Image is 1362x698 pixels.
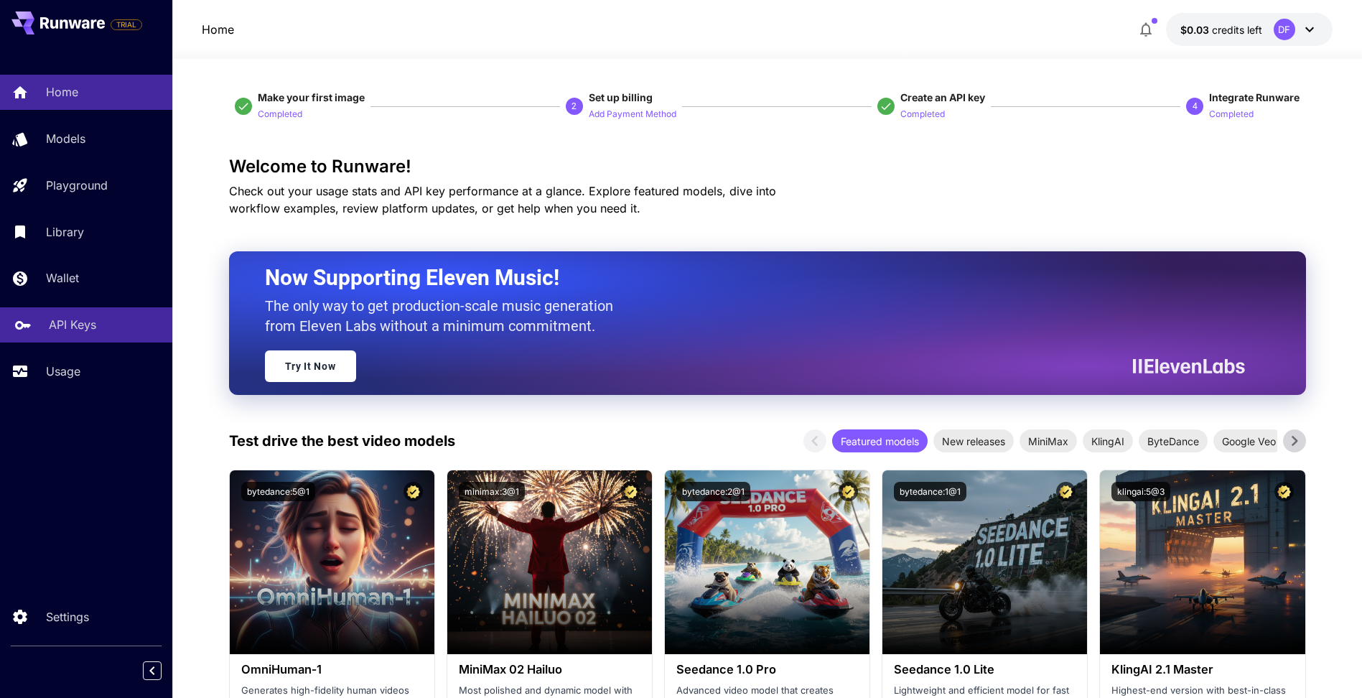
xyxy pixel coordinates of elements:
[447,470,652,654] img: alt
[229,430,455,452] p: Test drive the best video models
[143,661,162,680] button: Collapse sidebar
[1193,100,1198,113] p: 4
[1100,470,1305,654] img: alt
[1180,22,1262,37] div: $0.0253
[459,663,640,676] h3: MiniMax 02 Hailuo
[1209,105,1254,122] button: Completed
[1209,91,1300,103] span: Integrate Runware
[1020,434,1077,449] span: MiniMax
[1213,429,1284,452] div: Google Veo
[1274,19,1295,40] div: DF
[676,482,750,501] button: bytedance:2@1
[894,482,966,501] button: bytedance:1@1
[621,482,640,501] button: Certified Model – Vetted for best performance and includes a commercial license.
[665,470,869,654] img: alt
[459,482,525,501] button: minimax:3@1
[265,350,356,382] a: Try It Now
[1139,429,1208,452] div: ByteDance
[1083,434,1133,449] span: KlingAI
[832,434,928,449] span: Featured models
[202,21,234,38] nav: breadcrumb
[1213,434,1284,449] span: Google Veo
[46,608,89,625] p: Settings
[46,269,79,287] p: Wallet
[1209,108,1254,121] p: Completed
[1111,482,1170,501] button: klingai:5@3
[589,108,676,121] p: Add Payment Method
[1056,482,1076,501] button: Certified Model – Vetted for best performance and includes a commercial license.
[894,663,1076,676] h3: Seedance 1.0 Lite
[46,83,78,101] p: Home
[933,434,1014,449] span: New releases
[676,663,858,676] h3: Seedance 1.0 Pro
[258,105,302,122] button: Completed
[229,184,776,215] span: Check out your usage stats and API key performance at a glance. Explore featured models, dive int...
[258,91,365,103] span: Make your first image
[154,658,172,684] div: Collapse sidebar
[46,223,84,241] p: Library
[229,157,1306,177] h3: Welcome to Runware!
[1139,434,1208,449] span: ByteDance
[46,130,85,147] p: Models
[589,105,676,122] button: Add Payment Method
[1083,429,1133,452] div: KlingAI
[1274,482,1294,501] button: Certified Model – Vetted for best performance and includes a commercial license.
[882,470,1087,654] img: alt
[839,482,858,501] button: Certified Model – Vetted for best performance and includes a commercial license.
[46,177,108,194] p: Playground
[589,91,653,103] span: Set up billing
[572,100,577,113] p: 2
[241,482,315,501] button: bytedance:5@1
[111,19,141,30] span: TRIAL
[832,429,928,452] div: Featured models
[265,264,1234,292] h2: Now Supporting Eleven Music!
[1212,24,1262,36] span: credits left
[111,16,142,33] span: Add your payment card to enable full platform functionality.
[258,108,302,121] p: Completed
[900,108,945,121] p: Completed
[46,363,80,380] p: Usage
[900,91,985,103] span: Create an API key
[230,470,434,654] img: alt
[49,316,96,333] p: API Keys
[900,105,945,122] button: Completed
[202,21,234,38] a: Home
[1166,13,1333,46] button: $0.0253DF
[265,296,624,336] p: The only way to get production-scale music generation from Eleven Labs without a minimum commitment.
[1111,663,1293,676] h3: KlingAI 2.1 Master
[933,429,1014,452] div: New releases
[1020,429,1077,452] div: MiniMax
[404,482,423,501] button: Certified Model – Vetted for best performance and includes a commercial license.
[1180,24,1212,36] span: $0.03
[241,663,423,676] h3: OmniHuman‑1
